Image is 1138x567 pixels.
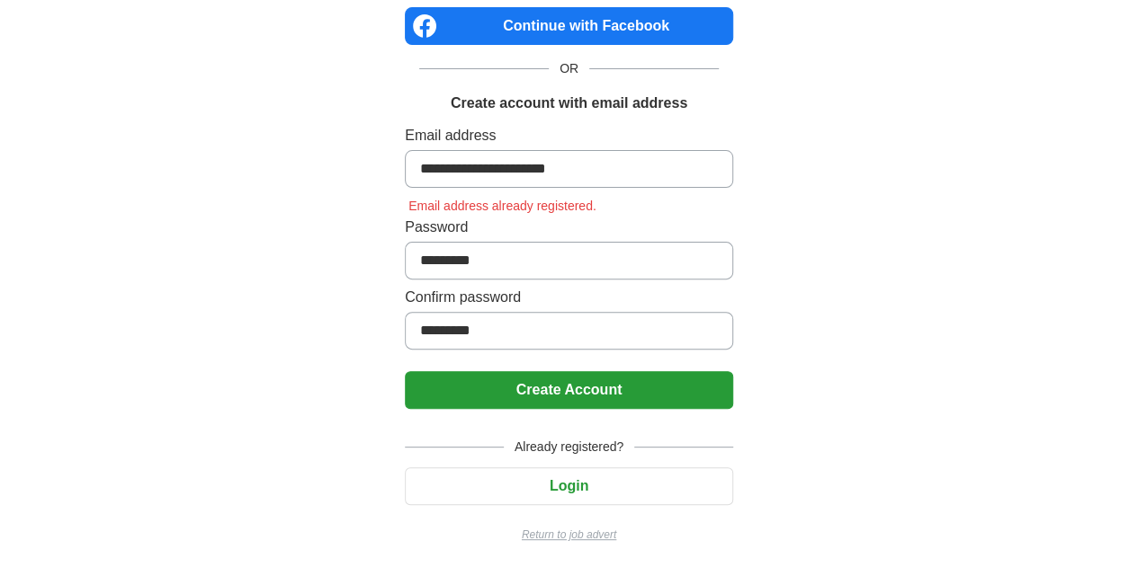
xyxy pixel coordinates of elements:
[405,217,733,238] label: Password
[405,125,733,146] label: Email address
[405,7,733,45] a: Continue with Facebook
[405,287,733,308] label: Confirm password
[405,371,733,409] button: Create Account
[549,59,589,78] span: OR
[504,438,634,456] span: Already registered?
[405,527,733,543] a: Return to job advert
[405,467,733,505] button: Login
[405,478,733,493] a: Login
[405,199,600,213] span: Email address already registered.
[451,93,687,114] h1: Create account with email address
